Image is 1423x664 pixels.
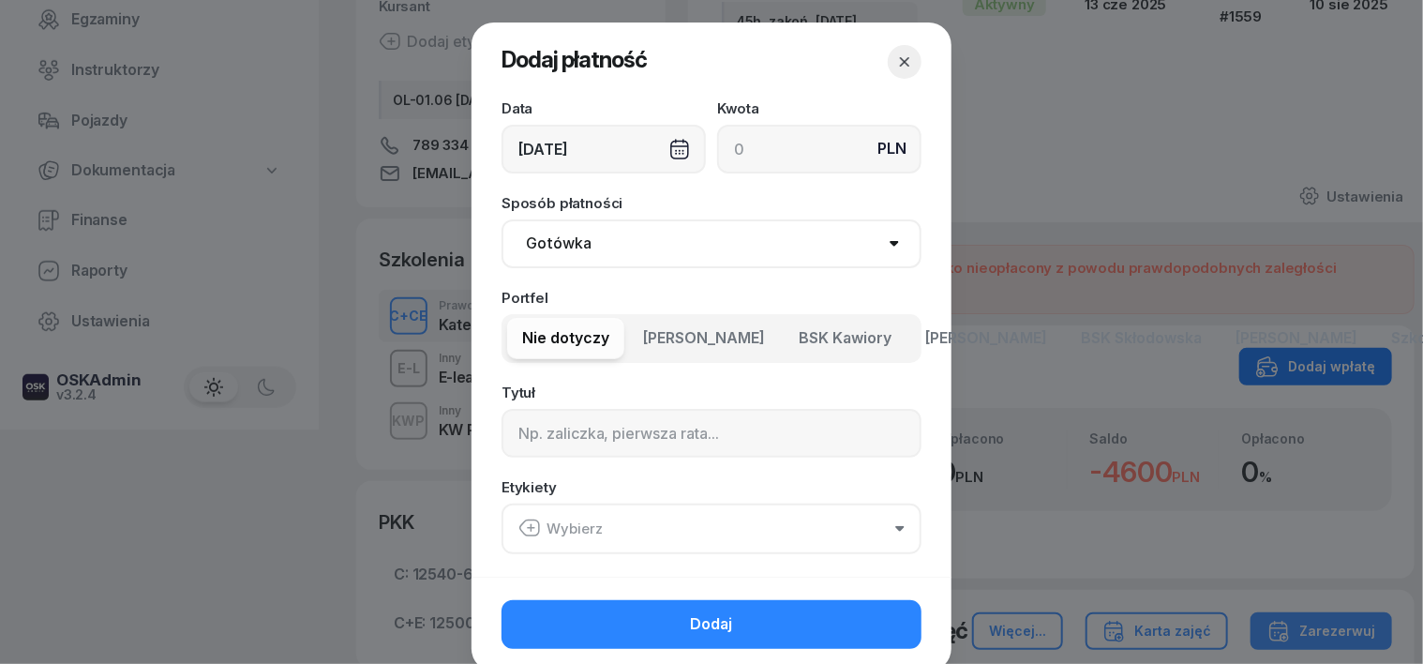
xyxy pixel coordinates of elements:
[1236,326,1357,351] span: [PERSON_NAME]
[784,318,906,359] button: BSK Kawiory
[910,318,1062,359] button: [PERSON_NAME]
[522,326,609,351] span: Nie dotyczy
[502,46,647,73] span: Dodaj płatność
[502,409,921,458] input: Np. zaliczka, pierwsza rata...
[643,326,765,351] span: [PERSON_NAME]
[799,326,891,351] span: BSK Kawiory
[1066,318,1217,359] button: BSK Skłodowska
[1221,318,1372,359] button: [PERSON_NAME]
[518,517,603,541] div: Wybierz
[925,326,1047,351] span: [PERSON_NAME]
[1081,326,1202,351] span: BSK Skłodowska
[628,318,780,359] button: [PERSON_NAME]
[717,125,921,174] input: 0
[502,504,921,554] button: Wybierz
[691,612,733,637] span: Dodaj
[502,600,921,649] button: Dodaj
[507,318,624,359] button: Nie dotyczy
